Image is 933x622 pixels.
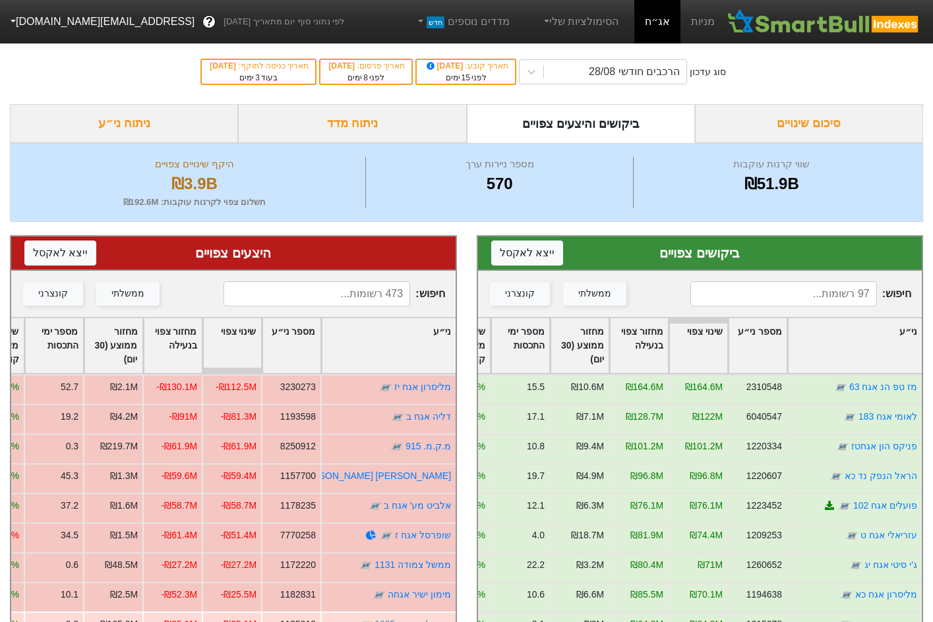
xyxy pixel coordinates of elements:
div: Toggle SortBy [729,318,787,373]
div: ₪70.1M [690,588,723,602]
div: ₪6.3M [576,499,604,513]
div: ₪96.8M [630,469,663,483]
div: 15.5 [527,380,545,394]
div: ₪48.5M [105,558,138,572]
div: 17.1 [527,410,545,424]
div: ₪10.6M [571,380,604,394]
div: הרכבים חודשי 28/08 [589,64,680,80]
div: 0.6 [65,558,78,572]
div: Toggle SortBy [788,318,922,373]
div: ₪101.2M [626,439,663,453]
span: חיפוש : [224,281,444,306]
div: תאריך קובע : [423,60,508,72]
div: 34.5 [60,528,78,542]
div: תאריך כניסה לתוקף : [208,60,309,72]
div: 1178235 [280,499,315,513]
div: 1223452 [746,499,782,513]
div: ₪74.4M [690,528,723,542]
div: תשלום צפוי לקרנות עוקבות : ₪192.6M [27,196,362,209]
div: ₪128.7M [626,410,663,424]
div: ביקושים והיצעים צפויים [467,104,695,143]
div: -₪58.7M [220,499,256,513]
a: מליסרון אגח יז [394,382,451,392]
div: Toggle SortBy [203,318,261,373]
div: 52.7 [60,380,78,394]
div: Toggle SortBy [610,318,668,373]
span: לפי נתוני סוף יום מתאריך [DATE] [224,15,344,28]
div: היצעים צפויים [24,243,442,263]
div: ₪2.5M [110,588,138,602]
a: ממשל צמודה 1131 [375,559,451,570]
div: Toggle SortBy [551,318,609,373]
a: ג'י סיטי אגח יג [864,559,917,570]
div: -₪27.2M [161,558,196,572]
span: 15 [462,73,470,82]
div: ₪18.7M [571,528,604,542]
div: Toggle SortBy [322,318,456,373]
div: 3230273 [280,380,315,394]
div: 0.3 [65,439,78,453]
div: ₪9.4M [576,439,604,453]
div: -₪130.1M [156,380,196,394]
img: tase link [836,440,849,453]
div: 570 [369,172,630,196]
div: -₪61.9M [161,439,196,453]
div: קונצרני [38,287,68,301]
span: 3 [255,73,260,82]
a: לאומי אגח 183 [858,411,917,422]
div: ₪219.7M [100,439,137,453]
img: tase link [840,588,853,602]
div: 12.1 [527,499,545,513]
img: tase link [838,499,851,513]
a: הראל הנפק נד כא [845,470,917,481]
img: tase link [834,381,847,394]
img: tase link [849,559,862,572]
div: לפני ימים [423,72,508,84]
button: קונצרני [23,282,83,306]
a: מימון ישיר אגחה [388,589,451,600]
div: ₪1.6M [110,499,138,513]
span: [DATE] [210,61,238,71]
a: מדדים נוספיםחדש [410,9,515,35]
div: סוג עדכון [690,65,726,79]
div: ₪81.9M [630,528,663,542]
div: ₪3.2M [576,558,604,572]
div: ₪164.6M [626,380,663,394]
div: 10.1 [60,588,78,602]
img: tase link [359,559,373,572]
img: tase link [390,440,404,453]
div: 1182831 [280,588,315,602]
div: Toggle SortBy [669,318,727,373]
div: -₪25.5M [220,588,256,602]
a: [PERSON_NAME] [PERSON_NAME] ז [291,470,450,481]
div: ₪3.9B [27,172,362,196]
div: Toggle SortBy [262,318,320,373]
div: -₪51.4M [220,528,256,542]
img: tase link [843,410,857,424]
div: 10.8 [527,439,545,453]
div: ₪96.8M [690,469,723,483]
div: סיכום שינויים [695,104,923,143]
div: ₪4.9M [576,469,604,483]
div: קונצרני [505,287,535,301]
img: tase link [829,470,843,483]
div: 10.6 [527,588,545,602]
a: פועלים אגח 102 [853,500,917,511]
div: ניתוח ני״ע [10,104,238,143]
img: SmartBull [725,9,922,35]
div: 7770258 [280,528,315,542]
div: Toggle SortBy [84,318,142,373]
div: ביקושים צפויים [491,243,909,263]
span: 8 [363,73,368,82]
a: מליסרון אגח כא [855,589,917,600]
a: דליה אגח ב [406,411,451,422]
div: 19.7 [527,469,545,483]
div: -₪61.4M [161,528,196,542]
a: מז טפ הנ אגח 63 [849,382,917,392]
div: ₪2.1M [110,380,138,394]
div: -₪81.3M [220,410,256,424]
input: 97 רשומות... [690,281,877,306]
div: -₪61.9M [220,439,256,453]
button: ייצא לאקסל [491,240,563,266]
div: היקף שינויים צפויים [27,157,362,172]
